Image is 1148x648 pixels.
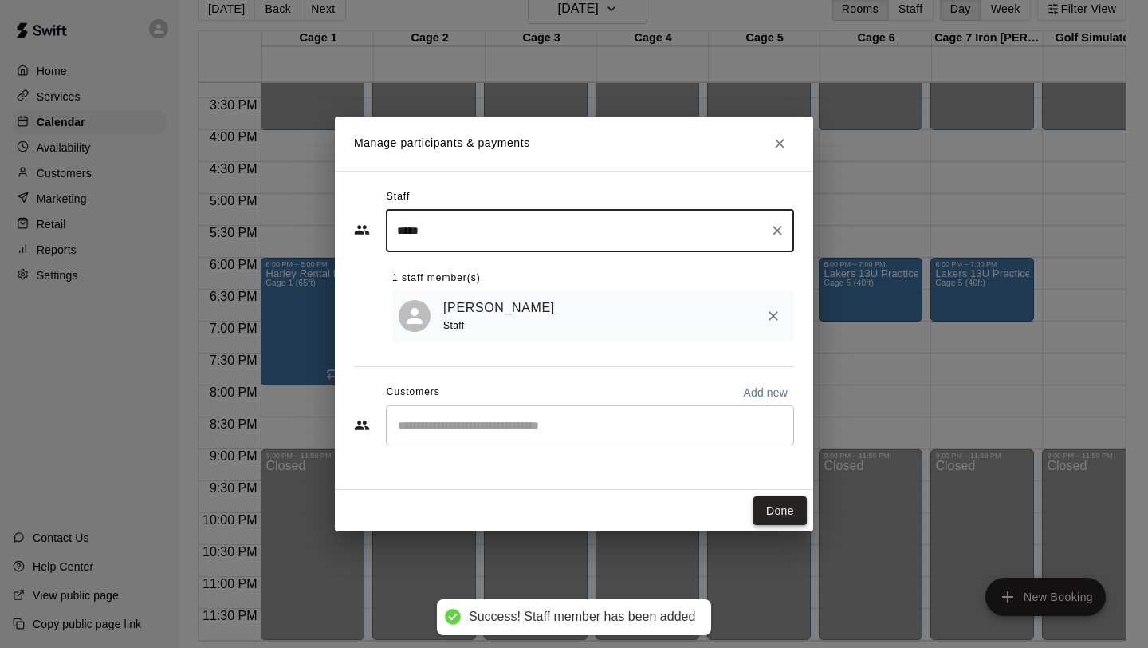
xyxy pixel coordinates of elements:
button: Clear [766,219,788,242]
span: Customers [387,380,440,405]
p: Add new [743,385,788,401]
div: Start typing to search customers... [386,405,794,445]
button: Close [765,129,794,158]
span: Staff [443,320,464,331]
svg: Staff [354,222,370,238]
div: Search staff [386,210,794,252]
a: [PERSON_NAME] [443,298,555,318]
button: Add new [737,380,794,405]
button: Remove [759,302,788,330]
span: 1 staff member(s) [392,266,481,291]
svg: Customers [354,417,370,433]
div: Jason Barnes [399,300,431,332]
p: Manage participants & payments [354,135,530,152]
div: Success! Staff member has been added [469,609,695,626]
button: Done [753,496,807,526]
span: Staff [387,184,410,210]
